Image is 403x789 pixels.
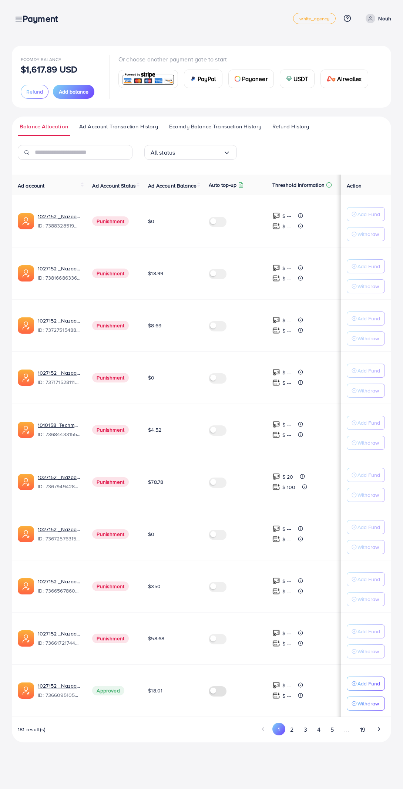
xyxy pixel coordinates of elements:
[347,488,385,502] button: Withdraw
[18,726,46,733] span: 181 result(s)
[357,366,380,375] p: Add Fund
[190,76,196,82] img: card
[18,265,34,281] img: ic-ads-acc.e4c84228.svg
[272,368,280,376] img: top-up amount
[38,473,80,481] a: 1027152 _Nazaagency_003
[357,595,379,604] p: Withdraw
[272,587,280,595] img: top-up amount
[38,222,80,229] span: ID: 7388328519014645761
[272,222,280,230] img: top-up amount
[144,145,237,160] div: Search for option
[293,74,309,83] span: USDT
[272,473,280,481] img: top-up amount
[92,269,129,278] span: Punishment
[235,76,241,82] img: card
[38,326,80,334] span: ID: 7372751548805726224
[38,213,80,220] a: 1027152 _Nazaagency_019
[272,431,280,439] img: top-up amount
[38,526,80,543] div: <span class='underline'>1027152 _Nazaagency_016</span></br>7367257631523782657
[347,697,385,711] button: Withdraw
[347,468,385,482] button: Add Fund
[92,686,124,695] span: Approved
[148,374,154,381] span: $0
[18,630,34,647] img: ic-ads-acc.e4c84228.svg
[272,535,280,543] img: top-up amount
[357,490,379,499] p: Withdraw
[53,85,94,99] button: Add balance
[92,529,129,539] span: Punishment
[18,422,34,438] img: ic-ads-acc.e4c84228.svg
[23,13,64,24] h3: Payment
[282,326,292,335] p: $ ---
[347,311,385,326] button: Add Fund
[282,212,292,220] p: $ ---
[357,386,379,395] p: Withdraw
[272,723,285,735] button: Go to page 1
[242,74,268,83] span: Payoneer
[312,723,325,736] button: Go to page 4
[282,264,292,273] p: $ ---
[92,373,129,382] span: Punishment
[347,677,385,691] button: Add Fund
[357,334,379,343] p: Withdraw
[21,56,61,63] span: Ecomdy Balance
[18,213,34,229] img: ic-ads-acc.e4c84228.svg
[282,629,292,638] p: $ ---
[347,384,385,398] button: Withdraw
[282,535,292,544] p: $ ---
[372,723,385,735] button: Go to next page
[347,592,385,606] button: Withdraw
[347,227,385,241] button: Withdraw
[38,213,80,230] div: <span class='underline'>1027152 _Nazaagency_019</span></br>7388328519014645761
[357,699,379,708] p: Withdraw
[282,378,292,387] p: $ ---
[282,368,292,377] p: $ ---
[38,630,80,647] div: <span class='underline'>1027152 _Nazaagency_018</span></br>7366172174454882305
[282,222,292,231] p: $ ---
[357,543,379,552] p: Withdraw
[357,679,380,688] p: Add Fund
[38,274,80,281] span: ID: 7381668633665093648
[357,210,380,219] p: Add Fund
[38,317,80,334] div: <span class='underline'>1027152 _Nazaagency_007</span></br>7372751548805726224
[272,640,280,647] img: top-up amount
[38,682,80,699] div: <span class='underline'>1027152 _Nazaagency_006</span></br>7366095105679261697
[38,378,80,386] span: ID: 7371715281112170513
[148,270,163,277] span: $18.99
[347,364,385,378] button: Add Fund
[151,147,175,158] span: All status
[59,88,88,95] span: Add balance
[272,483,280,491] img: top-up amount
[18,474,34,490] img: ic-ads-acc.e4c84228.svg
[148,322,161,329] span: $8.69
[357,647,379,656] p: Withdraw
[272,327,280,334] img: top-up amount
[282,639,292,648] p: $ ---
[357,262,380,271] p: Add Fund
[175,147,223,158] input: Search for option
[38,587,80,594] span: ID: 7366567860828749825
[325,723,339,736] button: Go to page 5
[355,723,370,736] button: Go to page 19
[327,76,336,82] img: card
[347,644,385,658] button: Withdraw
[38,317,80,324] a: 1027152 _Nazaagency_007
[21,65,77,74] p: $1,617.89 USD
[38,421,80,438] div: <span class='underline'>1010158_Techmanistan pk acc_1715599413927</span></br>7368443315504726017
[347,259,385,273] button: Add Fund
[148,426,161,434] span: $4.52
[272,692,280,699] img: top-up amount
[38,265,80,282] div: <span class='underline'>1027152 _Nazaagency_023</span></br>7381668633665093648
[257,723,385,736] ul: Pagination
[347,182,362,189] span: Action
[92,216,129,226] span: Punishment
[282,316,292,325] p: $ ---
[26,88,43,95] span: Refund
[299,723,312,736] button: Go to page 3
[79,122,158,131] span: Ad Account Transaction History
[92,182,136,189] span: Ad Account Status
[209,181,236,189] p: Auto top-up
[228,70,274,88] a: cardPayoneer
[38,578,80,585] a: 1027152 _Nazaagency_0051
[272,212,280,220] img: top-up amount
